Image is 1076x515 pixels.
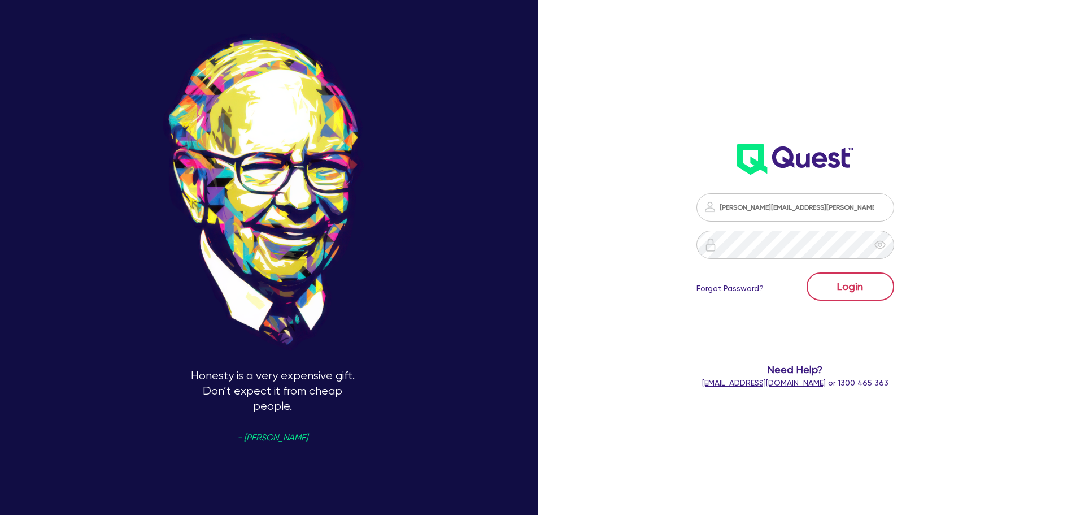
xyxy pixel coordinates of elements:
[651,362,940,377] span: Need Help?
[237,434,308,442] span: - [PERSON_NAME]
[874,239,886,250] span: eye
[737,144,853,175] img: wH2k97JdezQIQAAAABJRU5ErkJggg==
[696,193,894,222] input: Email address
[704,238,717,252] img: icon-password
[807,272,894,301] button: Login
[702,378,888,387] span: or 1300 465 363
[702,378,826,387] a: [EMAIL_ADDRESS][DOMAIN_NAME]
[703,200,717,214] img: icon-password
[696,283,764,295] a: Forgot Password?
